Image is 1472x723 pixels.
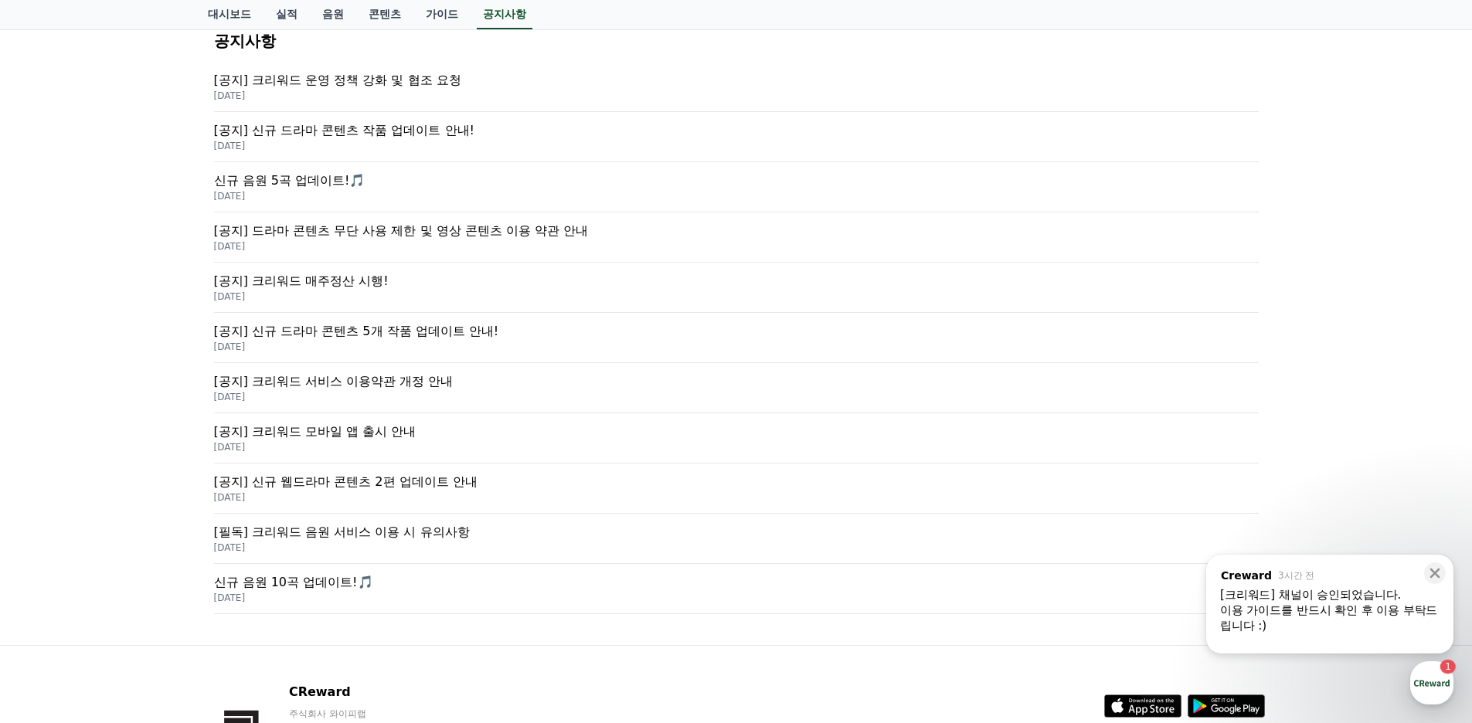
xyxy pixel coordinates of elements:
p: [필독] 크리워드 음원 서비스 이용 시 유의사항 [214,523,1259,541]
p: [DATE] [214,190,1259,202]
p: [DATE] [214,441,1259,453]
span: 설정 [239,513,257,525]
p: [DATE] [214,290,1259,303]
p: 주식회사 와이피랩 [289,708,478,720]
a: [필독] 크리워드 음원 서비스 이용 시 유의사항 [DATE] [214,514,1259,564]
a: 홈 [5,490,102,528]
p: [DATE] [214,140,1259,152]
a: [공지] 크리워드 매주정산 시행! [DATE] [214,263,1259,313]
p: [DATE] [214,341,1259,353]
p: [공지] 크리워드 모바일 앱 출시 안내 [214,423,1259,441]
a: [공지] 크리워드 운영 정책 강화 및 협조 요청 [DATE] [214,62,1259,112]
a: 1대화 [102,490,199,528]
a: [공지] 신규 드라마 콘텐츠 작품 업데이트 안내! [DATE] [214,112,1259,162]
p: [DATE] [214,391,1259,403]
p: [DATE] [214,541,1259,554]
a: 신규 음원 5곡 업데이트!🎵 [DATE] [214,162,1259,212]
p: [공지] 신규 드라마 콘텐츠 작품 업데이트 안내! [214,121,1259,140]
a: [공지] 신규 드라마 콘텐츠 5개 작품 업데이트 안내! [DATE] [214,313,1259,363]
p: 신규 음원 10곡 업데이트!🎵 [214,573,1259,592]
p: [공지] 신규 드라마 콘텐츠 5개 작품 업데이트 안내! [214,322,1259,341]
p: [공지] 크리워드 서비스 이용약관 개정 안내 [214,372,1259,391]
a: [공지] 신규 웹드라마 콘텐츠 2편 업데이트 안내 [DATE] [214,463,1259,514]
span: 홈 [49,513,58,525]
p: [공지] 드라마 콘텐츠 무단 사용 제한 및 영상 콘텐츠 이용 약관 안내 [214,222,1259,240]
a: [공지] 크리워드 서비스 이용약관 개정 안내 [DATE] [214,363,1259,413]
a: [공지] 드라마 콘텐츠 무단 사용 제한 및 영상 콘텐츠 이용 약관 안내 [DATE] [214,212,1259,263]
span: 대화 [141,514,160,526]
p: [DATE] [214,240,1259,253]
a: 설정 [199,490,297,528]
p: CReward [289,683,478,701]
h4: 공지사항 [214,32,1259,49]
a: [공지] 크리워드 모바일 앱 출시 안내 [DATE] [214,413,1259,463]
p: [공지] 크리워드 매주정산 시행! [214,272,1259,290]
p: [DATE] [214,90,1259,102]
span: 1 [157,489,162,501]
p: 신규 음원 5곡 업데이트!🎵 [214,171,1259,190]
p: [DATE] [214,592,1259,604]
p: [공지] 크리워드 운영 정책 강화 및 협조 요청 [214,71,1259,90]
a: 신규 음원 10곡 업데이트!🎵 [DATE] [214,564,1259,614]
p: [공지] 신규 웹드라마 콘텐츠 2편 업데이트 안내 [214,473,1259,491]
p: [DATE] [214,491,1259,504]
